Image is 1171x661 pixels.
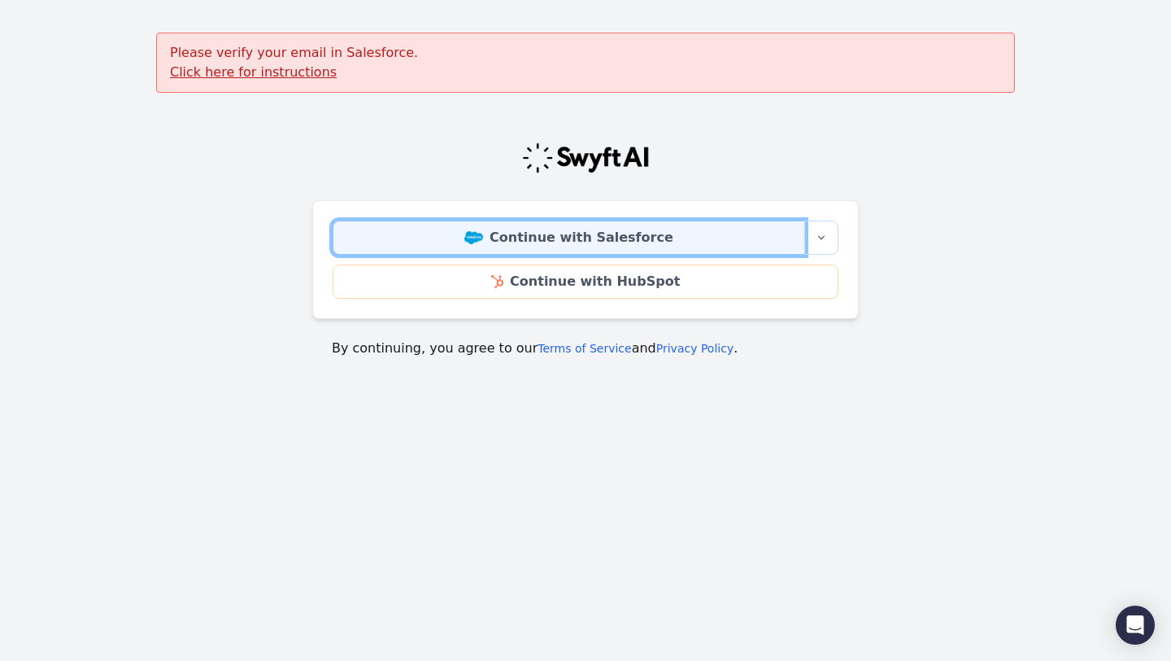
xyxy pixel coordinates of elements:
img: HubSpot [491,275,503,288]
a: Click here for instructions [170,64,337,80]
img: Swyft Logo [521,142,650,174]
a: Terms of Service [538,342,631,355]
p: By continuing, you agree to our and . [332,339,839,358]
a: Continue with HubSpot [333,265,838,299]
div: Open Intercom Messenger [1116,606,1155,645]
img: Salesforce [464,231,483,244]
a: Privacy Policy [656,342,734,355]
a: Continue with Salesforce [333,221,805,255]
div: Please verify your email in Salesforce. [156,33,1015,93]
